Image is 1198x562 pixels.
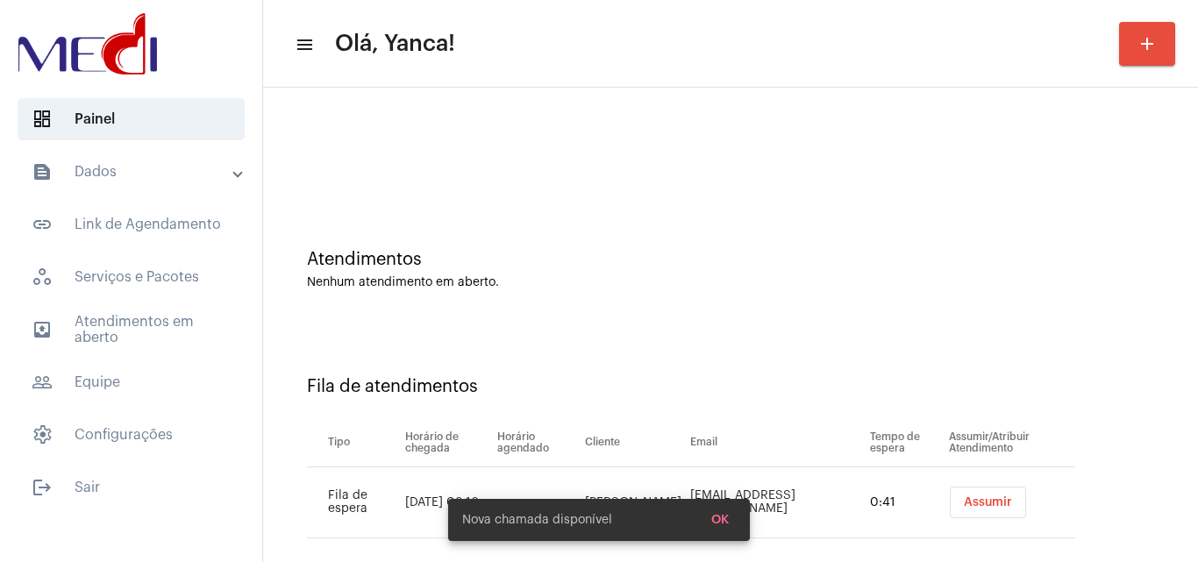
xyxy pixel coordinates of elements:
th: Tempo de espera [866,418,945,467]
td: - [493,467,581,538]
span: Sair [18,466,245,509]
th: Email [686,418,866,467]
span: Atendimentos em aberto [18,309,245,351]
mat-icon: add [1137,33,1158,54]
div: Fila de atendimentos [307,377,1154,396]
th: Horário de chegada [401,418,492,467]
span: Olá, Yanca! [335,30,455,58]
mat-icon: sidenav icon [32,214,53,235]
th: Assumir/Atribuir Atendimento [945,418,1075,467]
th: Tipo [307,418,401,467]
td: [PERSON_NAME] [581,467,686,538]
span: OK [711,514,729,526]
span: sidenav icon [32,424,53,445]
td: 0:41 [866,467,945,538]
span: Configurações [18,414,245,456]
mat-icon: sidenav icon [295,34,312,55]
div: Nenhum atendimento em aberto. [307,276,1154,289]
mat-icon: sidenav icon [32,477,53,498]
span: Painel [18,98,245,140]
mat-icon: sidenav icon [32,372,53,393]
td: [DATE] 08:16 [401,467,492,538]
button: Assumir [950,487,1026,518]
mat-icon: sidenav icon [32,161,53,182]
th: Cliente [581,418,686,467]
td: Fila de espera [307,467,401,538]
mat-expansion-panel-header: sidenav iconDados [11,151,262,193]
span: sidenav icon [32,109,53,130]
span: Assumir [964,496,1012,509]
span: Nova chamada disponível [462,511,612,529]
span: Serviços e Pacotes [18,256,245,298]
mat-chip-list: selection [949,487,1075,518]
span: sidenav icon [32,267,53,288]
mat-icon: sidenav icon [32,319,53,340]
button: OK [697,504,743,536]
td: [EMAIL_ADDRESS][DOMAIN_NAME] [686,467,866,538]
span: Equipe [18,361,245,403]
mat-panel-title: Dados [32,161,234,182]
div: Atendimentos [307,250,1154,269]
img: d3a1b5fa-500b-b90f-5a1c-719c20e9830b.png [14,9,161,79]
span: Link de Agendamento [18,203,245,245]
th: Horário agendado [493,418,581,467]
